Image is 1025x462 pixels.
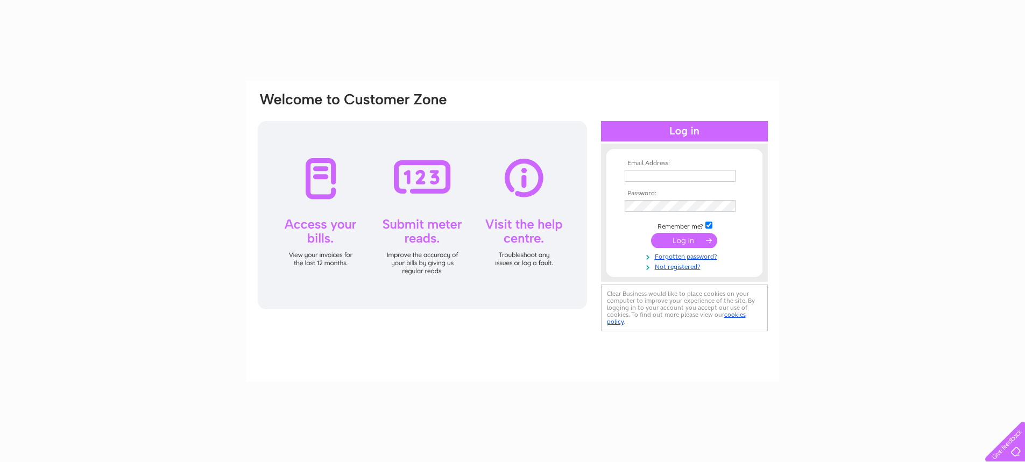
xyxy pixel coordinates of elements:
[625,261,747,271] a: Not registered?
[622,160,747,167] th: Email Address:
[622,220,747,231] td: Remember me?
[625,251,747,261] a: Forgotten password?
[607,311,746,325] a: cookies policy
[601,285,768,331] div: Clear Business would like to place cookies on your computer to improve your experience of the sit...
[651,233,717,248] input: Submit
[622,190,747,197] th: Password:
